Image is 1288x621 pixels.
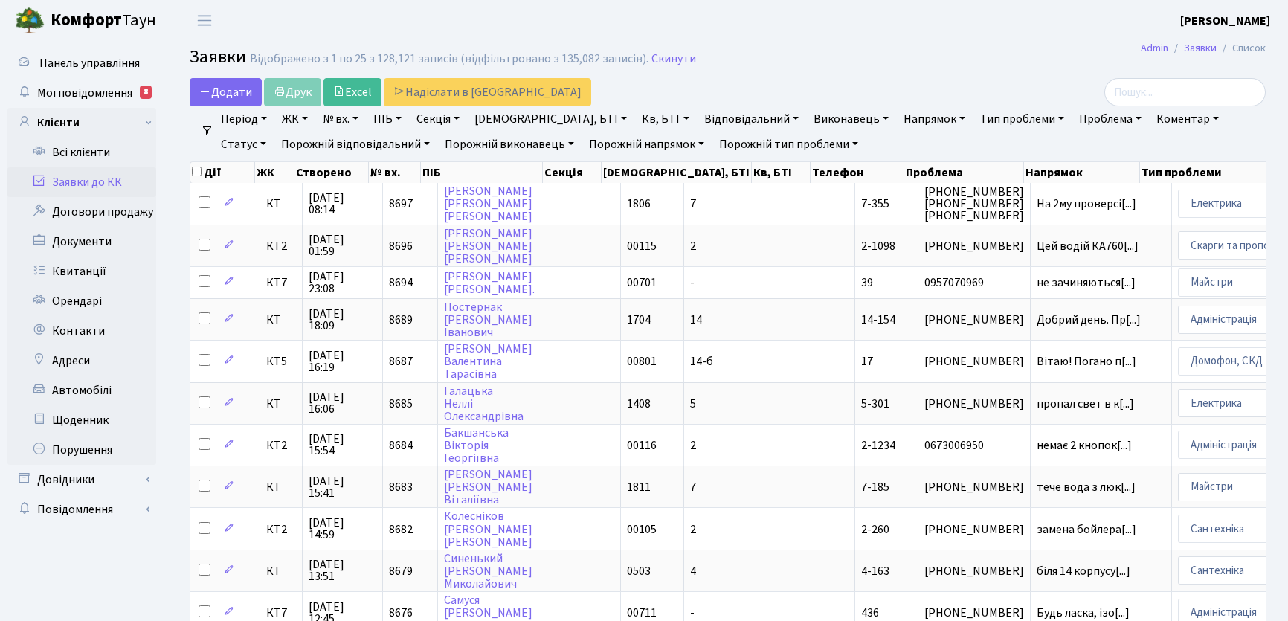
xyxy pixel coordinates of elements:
[1104,78,1266,106] input: Пошук...
[1180,12,1270,30] a: [PERSON_NAME]
[627,353,657,370] span: 00801
[266,314,296,326] span: КТ
[140,86,152,99] div: 8
[389,479,413,495] span: 8683
[1037,521,1136,538] span: замена бойлера[...]
[627,396,651,412] span: 1408
[651,52,696,66] a: Скинути
[1184,40,1217,56] a: Заявки
[266,524,296,535] span: КТ2
[389,563,413,579] span: 8679
[7,108,156,138] a: Клієнти
[1037,396,1134,412] span: пропал свет в к[...]
[7,376,156,405] a: Автомобілі
[323,78,381,106] a: Excel
[266,565,296,577] span: КТ
[266,440,296,451] span: КТ2
[627,312,651,328] span: 1704
[924,607,1024,619] span: [PHONE_NUMBER]
[861,605,879,621] span: 436
[690,563,696,579] span: 4
[924,355,1024,367] span: [PHONE_NUMBER]
[627,563,651,579] span: 0503
[698,106,805,132] a: Відповідальний
[924,440,1024,451] span: 0673006950
[861,196,889,212] span: 7-355
[276,106,314,132] a: ЖК
[266,398,296,410] span: КТ
[444,183,532,225] a: [PERSON_NAME][PERSON_NAME][PERSON_NAME]
[690,605,695,621] span: -
[7,435,156,465] a: Порушення
[627,605,657,621] span: 00711
[924,240,1024,252] span: [PHONE_NUMBER]
[190,162,255,183] th: Дії
[190,78,262,106] a: Додати
[1037,563,1130,579] span: біля 14 корпусу[...]
[444,341,532,382] a: [PERSON_NAME]ВалентинаТарасівна
[690,353,713,370] span: 14-б
[861,521,889,538] span: 2-260
[309,517,376,541] span: [DATE] 14:59
[389,353,413,370] span: 8687
[250,52,648,66] div: Відображено з 1 по 25 з 128,121 записів (відфільтровано з 135,082 записів).
[7,48,156,78] a: Панель управління
[898,106,971,132] a: Напрямок
[904,162,1024,183] th: Проблема
[861,396,889,412] span: 5-301
[602,162,752,183] th: [DEMOGRAPHIC_DATA], БТІ
[1180,13,1270,29] b: [PERSON_NAME]
[924,186,1024,222] span: [PHONE_NUMBER] [PHONE_NUMBER] [PHONE_NUMBER]
[627,196,651,212] span: 1806
[389,437,413,454] span: 8684
[309,192,376,216] span: [DATE] 08:14
[294,162,369,183] th: Створено
[275,132,436,157] a: Порожній відповідальний
[39,55,140,71] span: Панель управління
[924,277,1024,289] span: 0957070969
[266,355,296,367] span: КТ5
[215,132,272,157] a: Статус
[444,268,535,297] a: [PERSON_NAME][PERSON_NAME].
[861,274,873,291] span: 39
[690,196,696,212] span: 7
[1037,274,1136,291] span: не зачиняються[...]
[7,197,156,227] a: Договори продажу
[543,162,602,183] th: Секція
[974,106,1070,132] a: Тип проблеми
[389,521,413,538] span: 8682
[1141,40,1168,56] a: Admin
[444,550,532,592] a: Синенький[PERSON_NAME]Миколайович
[410,106,466,132] a: Секція
[389,605,413,621] span: 8676
[444,509,532,550] a: Колесніков[PERSON_NAME][PERSON_NAME]
[627,521,657,538] span: 00105
[861,312,895,328] span: 14-154
[924,524,1024,535] span: [PHONE_NUMBER]
[7,465,156,495] a: Довідники
[444,383,524,425] a: ГалацькаНелліОлександрівна
[389,196,413,212] span: 8697
[7,405,156,435] a: Щоденник
[309,391,376,415] span: [DATE] 16:06
[583,132,710,157] a: Порожній напрямок
[51,8,122,32] b: Комфорт
[1073,106,1147,132] a: Проблема
[266,277,296,289] span: КТ7
[627,274,657,291] span: 00701
[7,78,156,108] a: Мої повідомлення8
[1217,40,1266,57] li: Список
[444,299,532,341] a: Постернак[PERSON_NAME]Іванович
[690,437,696,454] span: 2
[924,398,1024,410] span: [PHONE_NUMBER]
[7,495,156,524] a: Повідомлення
[309,234,376,257] span: [DATE] 01:59
[1037,238,1139,254] span: Цей водій КА760[...]
[690,396,696,412] span: 5
[861,563,889,579] span: 4-163
[861,437,895,454] span: 2-1234
[186,8,223,33] button: Переключити навігацію
[636,106,695,132] a: Кв, БТІ
[1037,353,1136,370] span: Вітаю! Погано п[...]
[690,274,695,291] span: -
